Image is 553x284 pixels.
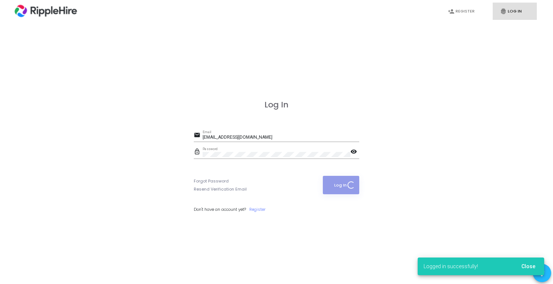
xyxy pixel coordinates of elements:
span: Don't have an account yet? [194,206,246,212]
a: fingerprintLog In [493,3,537,20]
mat-icon: email [194,131,203,140]
button: Log In [323,176,359,194]
i: person_add [448,8,454,15]
input: Email [203,135,359,140]
span: Close [521,263,535,269]
mat-icon: visibility [350,148,359,157]
span: Logged in successfully! [424,263,478,270]
a: Forgot Password [194,178,229,184]
i: fingerprint [500,8,507,15]
h3: Log In [194,100,359,110]
a: person_addRegister [440,3,485,20]
img: logo [12,2,79,21]
a: Resend Verification Email [194,186,247,192]
mat-icon: lock_outline [194,148,203,157]
a: Register [249,206,265,213]
button: Close [515,260,541,273]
